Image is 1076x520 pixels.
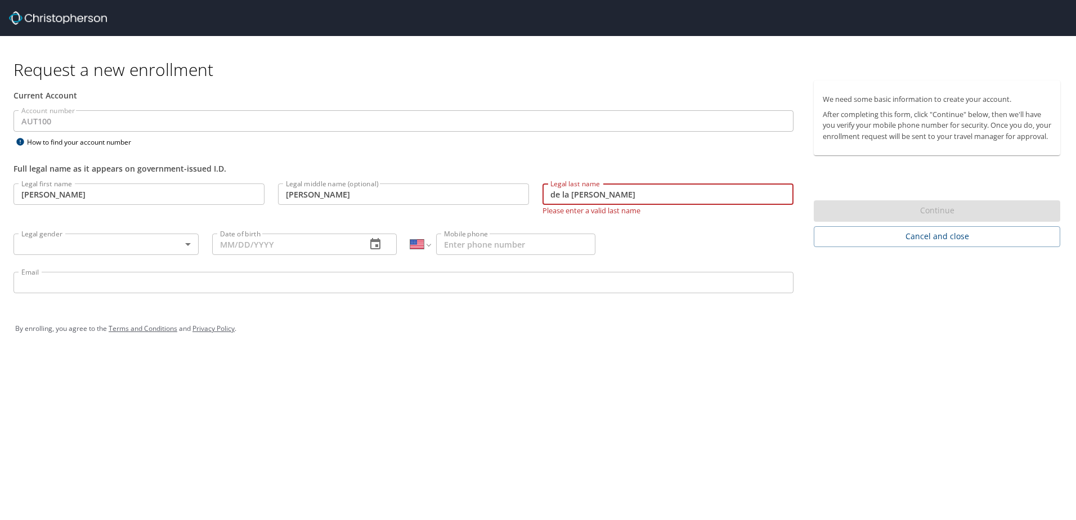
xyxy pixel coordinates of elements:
[14,89,793,101] div: Current Account
[436,234,595,255] input: Enter phone number
[14,234,199,255] div: ​
[14,163,793,174] div: Full legal name as it appears on government-issued I.D.
[14,135,154,149] div: How to find your account number
[814,226,1060,247] button: Cancel and close
[9,11,107,25] img: cbt logo
[109,324,177,333] a: Terms and Conditions
[823,94,1051,105] p: We need some basic information to create your account.
[823,109,1051,142] p: After completing this form, click "Continue" below, then we'll have you verify your mobile phone ...
[15,315,1061,343] div: By enrolling, you agree to the and .
[192,324,235,333] a: Privacy Policy
[823,230,1051,244] span: Cancel and close
[543,205,793,216] p: Please enter a valid last name
[14,59,1069,80] h1: Request a new enrollment
[212,234,358,255] input: MM/DD/YYYY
